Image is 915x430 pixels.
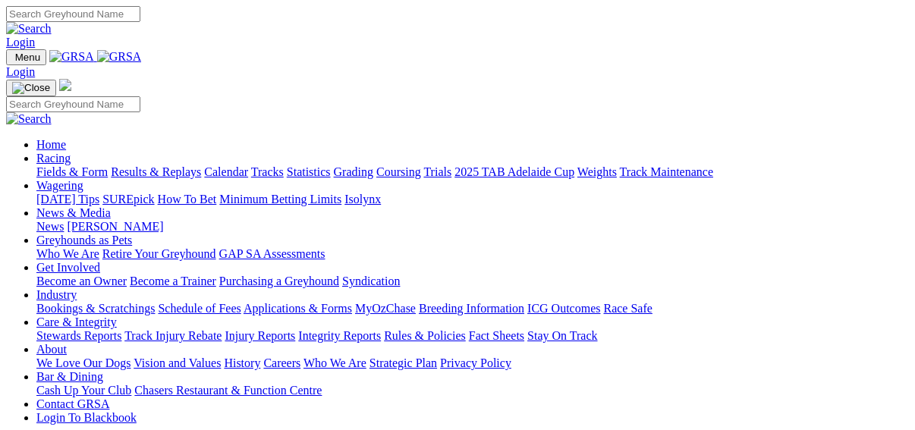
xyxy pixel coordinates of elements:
a: Greyhounds as Pets [36,234,132,246]
a: We Love Our Dogs [36,356,130,369]
a: Wagering [36,179,83,192]
a: Breeding Information [419,302,524,315]
a: Purchasing a Greyhound [219,275,339,287]
a: Strategic Plan [369,356,437,369]
a: MyOzChase [355,302,416,315]
a: Bookings & Scratchings [36,302,155,315]
a: Integrity Reports [298,329,381,342]
div: Get Involved [36,275,909,288]
a: Applications & Forms [244,302,352,315]
input: Search [6,6,140,22]
a: Schedule of Fees [158,302,241,315]
a: Coursing [376,165,421,178]
a: Careers [263,356,300,369]
img: Search [6,22,52,36]
a: Stewards Reports [36,329,121,342]
a: Fact Sheets [469,329,524,342]
a: Chasers Restaurant & Function Centre [134,384,322,397]
a: Retire Your Greyhound [102,247,216,260]
img: GRSA [49,50,94,64]
a: Care & Integrity [36,315,117,328]
a: Vision and Values [134,356,221,369]
div: Greyhounds as Pets [36,247,909,261]
a: Results & Replays [111,165,201,178]
a: [DATE] Tips [36,193,99,206]
img: Close [12,82,50,94]
a: Stay On Track [527,329,597,342]
a: Track Injury Rebate [124,329,222,342]
a: Calendar [204,165,248,178]
a: Become an Owner [36,275,127,287]
a: History [224,356,260,369]
div: Bar & Dining [36,384,909,397]
a: Racing [36,152,71,165]
a: 2025 TAB Adelaide Cup [454,165,574,178]
a: About [36,343,67,356]
a: Who We Are [303,356,366,369]
div: News & Media [36,220,909,234]
a: Statistics [287,165,331,178]
a: Weights [577,165,617,178]
a: ICG Outcomes [527,302,600,315]
a: News [36,220,64,233]
a: Fields & Form [36,165,108,178]
div: Industry [36,302,909,315]
img: logo-grsa-white.png [59,79,71,91]
a: Become a Trainer [130,275,216,287]
a: Industry [36,288,77,301]
a: Syndication [342,275,400,287]
a: Privacy Policy [440,356,511,369]
a: Tracks [251,165,284,178]
a: Minimum Betting Limits [219,193,341,206]
a: News & Media [36,206,111,219]
input: Search [6,96,140,112]
a: Isolynx [344,193,381,206]
div: Racing [36,165,909,179]
a: [PERSON_NAME] [67,220,163,233]
a: Contact GRSA [36,397,109,410]
button: Toggle navigation [6,80,56,96]
a: Cash Up Your Club [36,384,131,397]
div: Wagering [36,193,909,206]
a: Injury Reports [225,329,295,342]
div: About [36,356,909,370]
a: Bar & Dining [36,370,103,383]
a: Login [6,36,35,49]
a: Login [6,65,35,78]
a: Track Maintenance [620,165,713,178]
button: Toggle navigation [6,49,46,65]
a: Trials [423,165,451,178]
a: Get Involved [36,261,100,274]
div: Care & Integrity [36,329,909,343]
a: SUREpick [102,193,154,206]
img: GRSA [97,50,142,64]
a: Race Safe [603,302,652,315]
a: How To Bet [158,193,217,206]
span: Menu [15,52,40,63]
a: Grading [334,165,373,178]
a: Login To Blackbook [36,411,137,424]
img: Search [6,112,52,126]
a: Rules & Policies [384,329,466,342]
a: Who We Are [36,247,99,260]
a: GAP SA Assessments [219,247,325,260]
a: Home [36,138,66,151]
